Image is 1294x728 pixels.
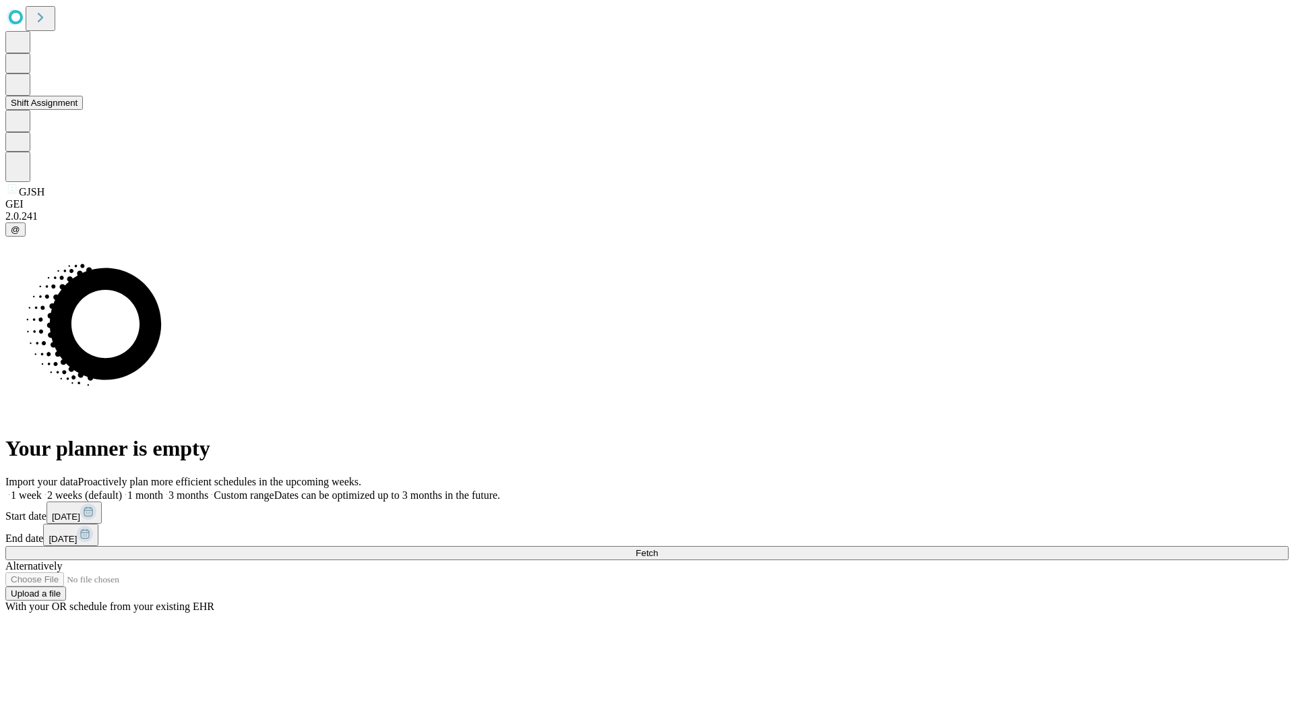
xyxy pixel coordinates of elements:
[5,546,1289,560] button: Fetch
[5,560,62,572] span: Alternatively
[5,96,83,110] button: Shift Assignment
[49,534,77,544] span: [DATE]
[5,524,1289,546] div: End date
[5,198,1289,210] div: GEI
[5,586,66,601] button: Upload a file
[47,489,122,501] span: 2 weeks (default)
[5,210,1289,222] div: 2.0.241
[78,476,361,487] span: Proactively plan more efficient schedules in the upcoming weeks.
[5,502,1289,524] div: Start date
[5,601,214,612] span: With your OR schedule from your existing EHR
[274,489,500,501] span: Dates can be optimized up to 3 months in the future.
[168,489,208,501] span: 3 months
[214,489,274,501] span: Custom range
[52,512,80,522] span: [DATE]
[11,224,20,235] span: @
[19,186,44,198] span: GJSH
[636,548,658,558] span: Fetch
[47,502,102,524] button: [DATE]
[5,436,1289,461] h1: Your planner is empty
[5,476,78,487] span: Import your data
[43,524,98,546] button: [DATE]
[11,489,42,501] span: 1 week
[5,222,26,237] button: @
[127,489,163,501] span: 1 month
